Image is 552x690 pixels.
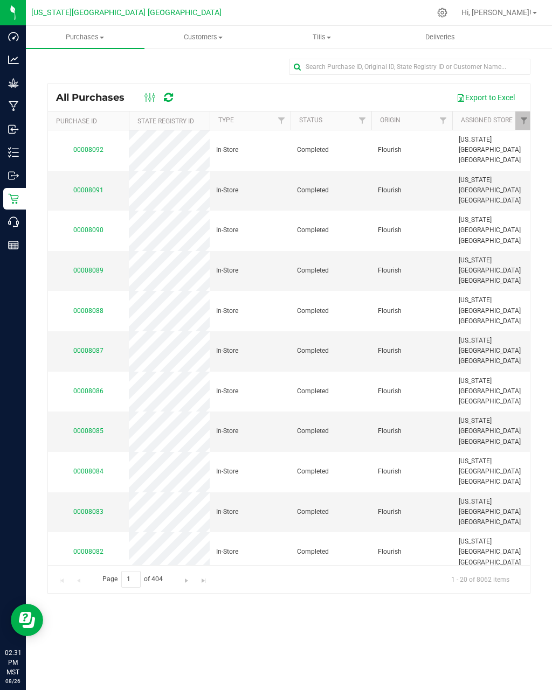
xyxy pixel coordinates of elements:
span: Flourish [378,306,402,316]
a: 00008084 [73,468,103,475]
a: Customers [144,26,263,48]
span: Completed [297,466,329,477]
a: Filter [354,111,371,130]
span: Flourish [378,346,402,356]
div: Manage settings [436,8,449,18]
a: 00008088 [73,307,103,315]
span: In-Store [216,386,238,396]
span: In-Store [216,145,238,155]
input: Search Purchase ID, Original ID, State Registry ID or Customer Name... [289,59,530,75]
a: Purchase ID [56,117,97,125]
span: Completed [297,145,329,155]
span: Flourish [378,185,402,196]
span: Purchases [26,32,144,42]
span: Deliveries [411,32,470,42]
span: Tills [263,32,381,42]
a: 00008082 [73,548,103,555]
span: All Purchases [56,92,135,103]
p: 08/26 [5,677,21,685]
span: In-Store [216,426,238,436]
span: [US_STATE][GEOGRAPHIC_DATA] [GEOGRAPHIC_DATA] [459,175,527,206]
a: Type [218,116,234,124]
span: Flourish [378,507,402,517]
inline-svg: Analytics [8,54,19,65]
span: [US_STATE][GEOGRAPHIC_DATA] [GEOGRAPHIC_DATA] [459,416,527,447]
span: Flourish [378,386,402,396]
a: 00008085 [73,427,103,435]
span: Flourish [378,266,402,276]
span: Hi, [PERSON_NAME]! [461,8,532,17]
a: Filter [273,111,291,130]
span: Completed [297,386,329,396]
inline-svg: Inventory [8,147,19,158]
span: In-Store [216,507,238,517]
a: Filter [515,111,533,130]
a: Go to the next page [179,571,195,586]
span: In-Store [216,466,238,477]
span: Completed [297,426,329,436]
span: Page of 404 [93,571,172,588]
a: Filter [434,111,452,130]
a: 00008087 [73,347,103,354]
a: Deliveries [381,26,500,48]
a: 00008089 [73,267,103,274]
span: Completed [297,547,329,557]
inline-svg: Inbound [8,124,19,135]
a: Go to the last page [196,571,211,586]
p: 02:31 PM MST [5,648,21,677]
span: In-Store [216,185,238,196]
span: Completed [297,225,329,235]
span: Completed [297,185,329,196]
span: [US_STATE][GEOGRAPHIC_DATA] [GEOGRAPHIC_DATA] [31,8,222,17]
a: Tills [263,26,381,48]
span: In-Store [216,266,238,276]
span: In-Store [216,346,238,356]
a: State Registry ID [137,117,194,125]
span: Completed [297,346,329,356]
inline-svg: Call Center [8,217,19,227]
span: Flourish [378,225,402,235]
span: In-Store [216,225,238,235]
a: 00008091 [73,186,103,194]
span: [US_STATE][GEOGRAPHIC_DATA] [GEOGRAPHIC_DATA] [459,336,527,367]
a: Assigned Store [461,116,513,124]
inline-svg: Outbound [8,170,19,181]
span: [US_STATE][GEOGRAPHIC_DATA] [GEOGRAPHIC_DATA] [459,536,527,568]
button: Export to Excel [450,88,522,107]
a: 00008083 [73,508,103,515]
span: [US_STATE][GEOGRAPHIC_DATA] [GEOGRAPHIC_DATA] [459,497,527,528]
a: Origin [380,116,401,124]
span: Completed [297,266,329,276]
a: 00008092 [73,146,103,154]
span: Flourish [378,145,402,155]
a: Status [299,116,322,124]
span: [US_STATE][GEOGRAPHIC_DATA] [GEOGRAPHIC_DATA] [459,135,527,166]
span: 1 - 20 of 8062 items [443,571,518,587]
span: Flourish [378,426,402,436]
span: Flourish [378,547,402,557]
span: [US_STATE][GEOGRAPHIC_DATA] [GEOGRAPHIC_DATA] [459,255,527,287]
span: Flourish [378,466,402,477]
span: [US_STATE][GEOGRAPHIC_DATA] [GEOGRAPHIC_DATA] [459,295,527,326]
input: 1 [121,571,141,588]
a: 00008086 [73,387,103,395]
span: [US_STATE][GEOGRAPHIC_DATA] [GEOGRAPHIC_DATA] [459,376,527,407]
span: Completed [297,507,329,517]
inline-svg: Retail [8,193,19,204]
a: 00008090 [73,226,103,234]
inline-svg: Dashboard [8,31,19,42]
span: In-Store [216,547,238,557]
inline-svg: Reports [8,240,19,250]
iframe: Resource center [11,604,43,636]
span: [US_STATE][GEOGRAPHIC_DATA] [GEOGRAPHIC_DATA] [459,456,527,487]
span: Completed [297,306,329,316]
a: Purchases [26,26,144,48]
span: In-Store [216,306,238,316]
inline-svg: Manufacturing [8,101,19,111]
span: Customers [145,32,263,42]
span: [US_STATE][GEOGRAPHIC_DATA] [GEOGRAPHIC_DATA] [459,215,527,246]
inline-svg: Grow [8,78,19,88]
